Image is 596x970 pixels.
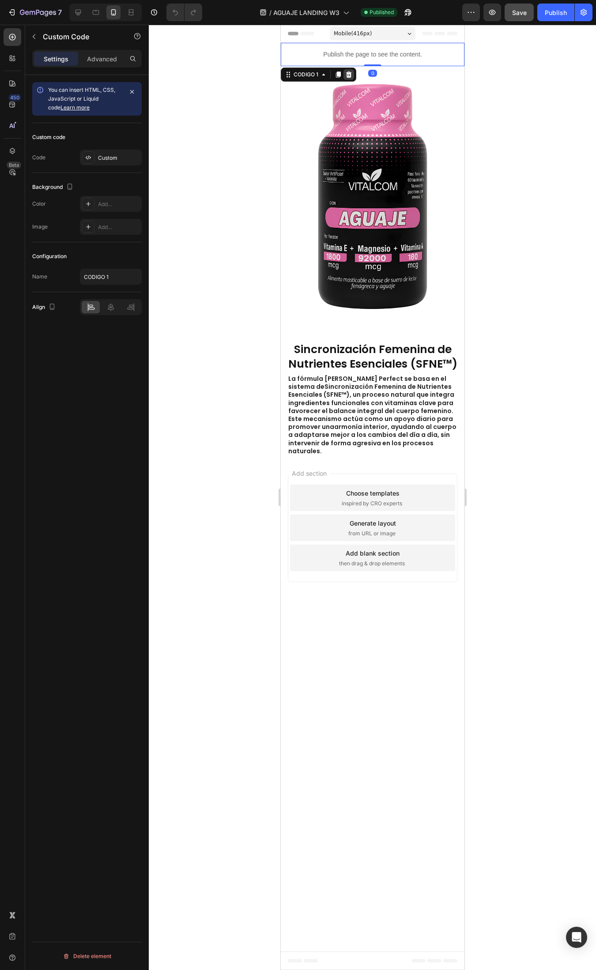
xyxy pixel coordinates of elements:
[281,25,464,970] iframe: Design area
[32,223,48,231] div: Image
[98,154,140,162] div: Custom
[32,154,45,162] div: Code
[8,94,21,101] div: 450
[505,4,534,21] button: Save
[32,949,142,963] button: Delete element
[370,8,394,16] span: Published
[32,273,47,281] div: Name
[63,951,111,962] div: Delete element
[98,223,140,231] div: Add...
[273,8,339,17] span: AGUAJE LANDING W3
[48,86,115,111] span: You can insert HTML, CSS, JavaScript or Liquid code
[4,4,66,21] button: 7
[60,104,90,111] a: Learn more
[32,301,57,313] div: Align
[58,7,62,18] p: 7
[566,927,587,948] div: Open Intercom Messenger
[512,9,527,16] span: Save
[269,8,272,17] span: /
[7,162,21,169] div: Beta
[44,54,68,64] p: Settings
[32,200,46,208] div: Color
[87,54,117,64] p: Advanced
[32,133,65,141] div: Custom code
[537,4,574,21] button: Publish
[32,252,67,260] div: Configuration
[32,181,75,193] div: Background
[43,31,118,42] p: Custom Code
[545,8,567,17] div: Publish
[166,4,202,21] div: Undo/Redo
[98,200,140,208] div: Add...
